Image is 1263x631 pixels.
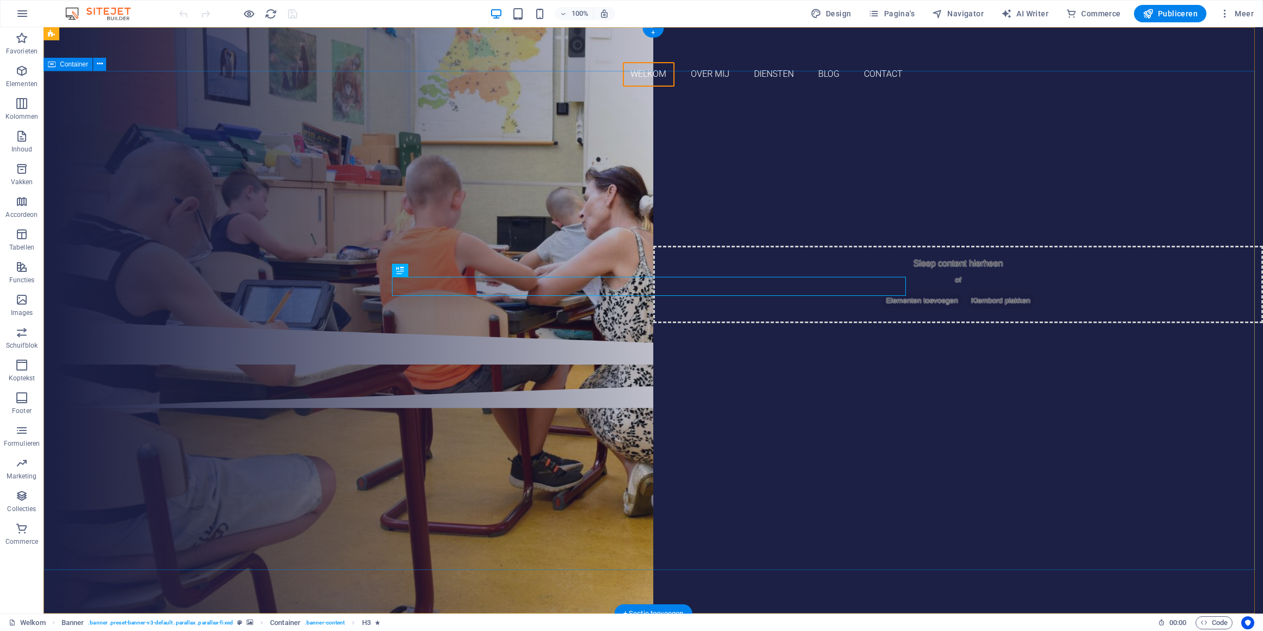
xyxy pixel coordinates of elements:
[1134,5,1206,22] button: Publiceren
[1001,8,1049,19] span: AI Writer
[60,61,88,68] span: Container
[362,616,371,629] span: Klik om te selecteren, dubbelklik om te bewerken
[9,374,35,383] p: Koptekst
[305,616,345,629] span: . banner-content
[375,620,380,626] i: Element bevat een animatie
[806,5,856,22] button: Design
[5,210,38,219] p: Accordeon
[1169,616,1186,629] span: 00 00
[247,620,253,626] i: Dit element bevat een achtergrond
[868,8,915,19] span: Pagina's
[1066,8,1121,19] span: Commerce
[7,472,36,481] p: Marketing
[63,7,144,20] img: Editor Logo
[1215,5,1258,22] button: Meer
[6,80,38,88] p: Elementen
[7,505,36,513] p: Collecties
[242,7,255,20] button: Klik hier om de voorbeeldmodus te verlaten en verder te gaan met bewerken
[555,7,593,20] button: 100%
[811,8,851,19] span: Design
[62,616,380,629] nav: breadcrumb
[599,9,609,19] i: Stel bij het wijzigen van de grootte van de weergegeven website automatisch het juist zoomniveau ...
[6,47,38,56] p: Favorieten
[270,616,301,629] span: Klik om te selecteren, dubbelklik om te bewerken
[1062,5,1125,22] button: Commerce
[615,604,692,623] div: + Sectie toevoegen
[11,178,33,186] p: Vakken
[1195,616,1233,629] button: Code
[806,5,856,22] div: Design (Ctrl+Alt+Y)
[11,308,33,317] p: Images
[5,112,39,121] p: Kolommen
[928,5,988,22] button: Navigator
[264,7,277,20] button: reload
[571,7,588,20] h6: 100%
[62,616,84,629] span: Klik om te selecteren, dubbelklik om te bewerken
[88,616,232,629] span: . banner .preset-banner-v3-default .parallax .parallax-fixed
[5,537,38,546] p: Commerce
[9,276,35,284] p: Functies
[9,243,34,252] p: Tabellen
[1143,8,1198,19] span: Publiceren
[12,406,32,415] p: Footer
[9,616,46,629] a: Klik om selectie op te heffen, dubbelklik om Pagina's te open
[1200,616,1228,629] span: Code
[1219,8,1254,19] span: Meer
[237,620,242,626] i: Dit element is een aanpasbare voorinstelling
[6,341,38,350] p: Schuifblok
[932,8,984,19] span: Navigator
[1241,616,1254,629] button: Usercentrics
[1158,616,1187,629] h6: Sessietijd
[864,5,919,22] button: Pagina's
[1177,618,1179,627] span: :
[642,28,664,38] div: +
[997,5,1053,22] button: AI Writer
[11,145,33,154] p: Inhoud
[265,8,277,20] i: Pagina opnieuw laden
[4,439,40,448] p: Formulieren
